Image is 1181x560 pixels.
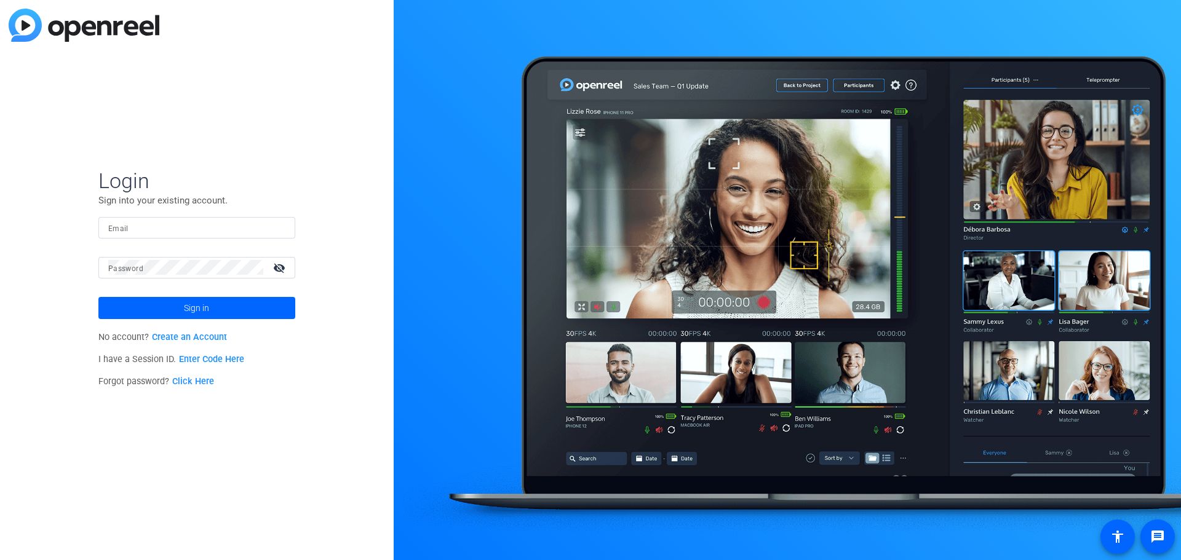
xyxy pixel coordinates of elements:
span: Sign in [184,293,209,323]
mat-icon: accessibility [1110,529,1125,544]
img: blue-gradient.svg [9,9,159,42]
button: Sign in [98,297,295,319]
mat-label: Password [108,264,143,273]
mat-icon: visibility_off [266,259,295,277]
a: Create an Account [152,332,227,342]
mat-icon: message [1150,529,1165,544]
span: No account? [98,332,227,342]
p: Sign into your existing account. [98,194,295,207]
span: I have a Session ID. [98,354,244,365]
a: Enter Code Here [179,354,244,365]
input: Enter Email Address [108,220,285,235]
a: Click Here [172,376,214,387]
span: Forgot password? [98,376,214,387]
span: Login [98,168,295,194]
mat-label: Email [108,224,129,233]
